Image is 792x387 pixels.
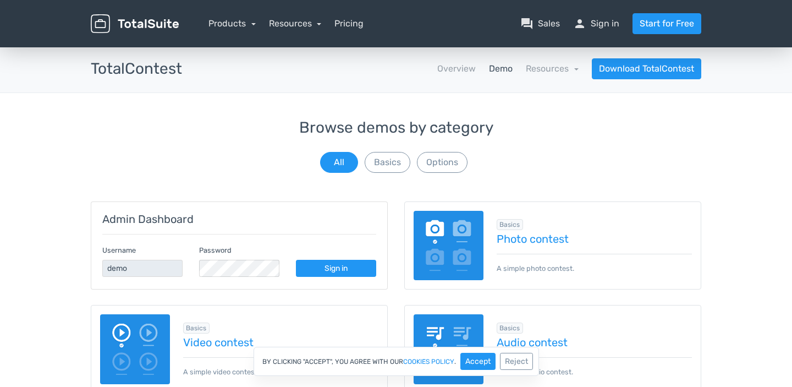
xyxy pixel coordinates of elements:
[199,245,232,255] label: Password
[320,152,358,173] button: All
[254,347,539,376] div: By clicking "Accept", you agree with our .
[497,323,524,334] span: Browse all in Basics
[417,152,468,173] button: Options
[497,254,692,274] p: A simple photo contest.
[573,17,586,30] span: person
[334,17,364,30] a: Pricing
[102,245,136,255] label: Username
[100,314,170,384] img: video-poll.png.webp
[183,336,379,348] a: Video contest
[91,14,179,34] img: TotalSuite for WordPress
[520,17,533,30] span: question_answer
[102,213,376,225] h5: Admin Dashboard
[497,336,692,348] a: Audio contest
[208,18,256,29] a: Products
[91,119,701,137] h3: Browse demos by category
[183,323,210,334] span: Browse all in Basics
[489,62,513,75] a: Demo
[91,61,182,78] h3: TotalContest
[497,219,524,230] span: Browse all in Basics
[296,260,376,277] a: Sign in
[437,62,476,75] a: Overview
[403,358,454,365] a: cookies policy
[497,233,692,245] a: Photo contest
[269,18,322,29] a: Resources
[573,17,619,30] a: personSign in
[460,353,496,370] button: Accept
[526,63,579,74] a: Resources
[632,13,701,34] a: Start for Free
[592,58,701,79] a: Download TotalContest
[414,314,483,384] img: audio-poll.png.webp
[365,152,410,173] button: Basics
[500,353,533,370] button: Reject
[520,17,560,30] a: question_answerSales
[414,211,483,281] img: image-poll.png.webp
